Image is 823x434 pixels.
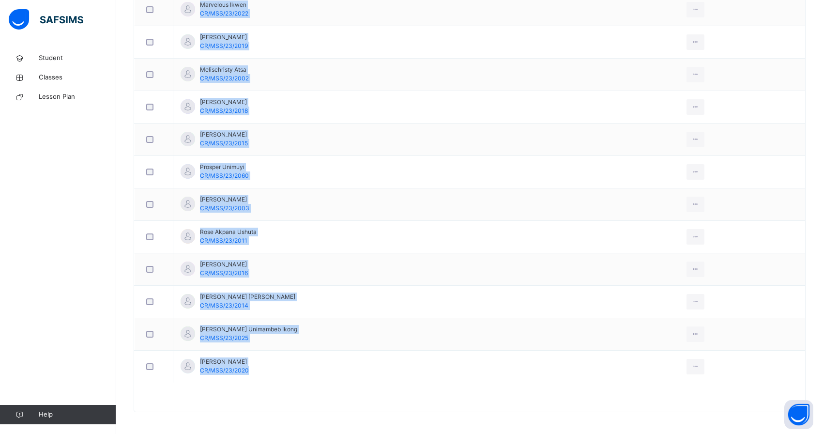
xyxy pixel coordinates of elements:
[200,237,247,244] span: CR/MSS/23/2011
[200,228,257,236] span: Rose Akpana Ushuta
[39,410,116,419] span: Help
[200,139,248,147] span: CR/MSS/23/2015
[200,367,249,374] span: CR/MSS/23/2020
[39,92,116,102] span: Lesson Plan
[200,98,248,107] span: [PERSON_NAME]
[200,334,248,341] span: CR/MSS/23/2025
[200,357,249,366] span: [PERSON_NAME]
[200,10,248,17] span: CR/MSS/23/2022
[200,65,249,74] span: Melischristy Atsa
[200,269,248,277] span: CR/MSS/23/2016
[200,260,248,269] span: [PERSON_NAME]
[39,53,116,63] span: Student
[200,172,249,179] span: CR/MSS/23/2060
[200,130,248,139] span: [PERSON_NAME]
[200,33,248,42] span: [PERSON_NAME]
[200,163,249,171] span: Prosper Unimuyi
[200,42,248,49] span: CR/MSS/23/2019
[200,204,249,212] span: CR/MSS/23/2003
[784,400,813,429] button: Open asap
[200,0,248,9] span: Marvelous Ikwen
[200,325,297,334] span: [PERSON_NAME] Unimambeb Ikong
[39,73,116,82] span: Classes
[200,75,249,82] span: CR/MSS/23/2002
[200,107,248,114] span: CR/MSS/23/2018
[200,195,249,204] span: [PERSON_NAME]
[9,9,83,30] img: safsims
[200,293,295,301] span: [PERSON_NAME] [PERSON_NAME]
[200,302,248,309] span: CR/MSS/23/2014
